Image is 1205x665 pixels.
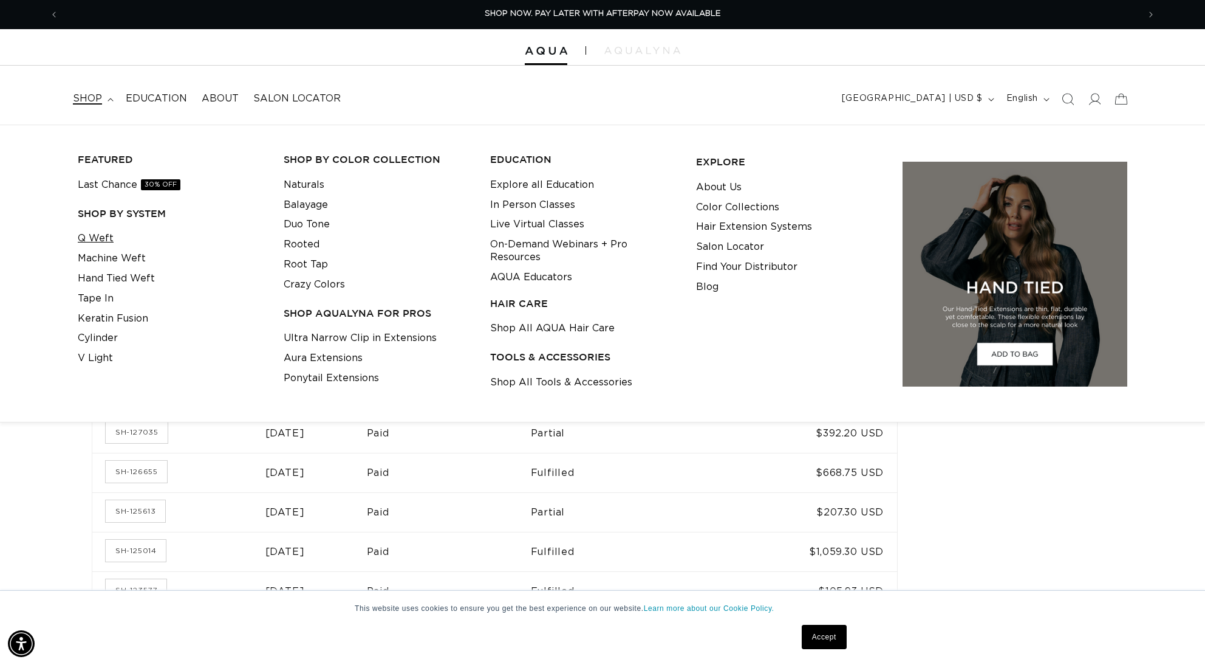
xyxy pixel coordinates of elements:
[696,277,719,297] a: Blog
[367,571,531,611] td: Paid
[265,468,305,478] time: [DATE]
[490,175,594,195] a: Explore all Education
[194,85,246,112] a: About
[531,492,728,532] td: Partial
[202,92,239,105] span: About
[531,453,728,492] td: Fulfilled
[727,492,897,532] td: $207.30 USD
[78,269,155,289] a: Hand Tied Weft
[126,92,187,105] span: Education
[490,373,632,393] a: Shop All Tools & Accessories
[284,368,379,388] a: Ponytail Extensions
[367,413,531,453] td: Paid
[8,630,35,657] div: Accessibility Menu
[265,429,305,438] time: [DATE]
[727,571,897,611] td: $105.93 USD
[78,249,146,269] a: Machine Weft
[78,309,148,329] a: Keratin Fusion
[490,215,584,235] a: Live Virtual Classes
[78,328,118,348] a: Cylinder
[284,328,437,348] a: Ultra Narrow Clip in Extensions
[284,153,471,166] h3: Shop by Color Collection
[842,92,983,105] span: [GEOGRAPHIC_DATA] | USD $
[265,547,305,557] time: [DATE]
[355,603,850,614] p: This website uses cookies to ensure you get the best experience on our website.
[284,255,328,275] a: Root Tap
[1138,3,1164,26] button: Next announcement
[490,319,615,339] a: Shop All AQUA Hair Care
[265,587,305,596] time: [DATE]
[265,508,305,517] time: [DATE]
[284,195,328,215] a: Balayage
[696,156,883,168] h3: EXPLORE
[696,198,779,218] a: Color Collections
[78,175,180,195] a: Last Chance30% OFF
[41,3,67,26] button: Previous announcement
[727,532,897,571] td: $1,059.30 USD
[727,453,897,492] td: $668.75 USD
[78,289,114,309] a: Tape In
[727,413,897,453] td: $392.20 USD
[835,88,999,111] button: [GEOGRAPHIC_DATA] | USD $
[490,267,572,288] a: AQUA Educators
[485,10,721,18] span: SHOP NOW. PAY LATER WITH AFTERPAY NOW AVAILABLE
[73,92,102,105] span: shop
[284,215,330,235] a: Duo Tone
[106,461,167,483] a: Order number SH-126655
[66,85,118,112] summary: shop
[696,177,742,198] a: About Us
[284,235,319,255] a: Rooted
[490,297,677,310] h3: HAIR CARE
[1006,92,1038,105] span: English
[78,229,114,249] a: Q Weft
[490,195,575,215] a: In Person Classes
[696,257,797,277] a: Find Your Distributor
[118,85,194,112] a: Education
[141,179,180,190] span: 30% OFF
[490,235,677,267] a: On-Demand Webinars + Pro Resources
[802,625,847,649] a: Accept
[531,571,728,611] td: Fulfilled
[1054,86,1081,112] summary: Search
[696,237,764,257] a: Salon Locator
[106,540,166,562] a: Order number SH-125014
[531,532,728,571] td: Fulfilled
[644,604,774,613] a: Learn more about our Cookie Policy.
[696,217,812,237] a: Hair Extension Systems
[604,47,680,54] img: aqualyna.com
[999,88,1054,111] button: English
[246,85,348,112] a: Salon Locator
[284,307,471,320] h3: Shop AquaLyna for Pros
[367,492,531,532] td: Paid
[106,421,168,443] a: Order number SH-127035
[367,453,531,492] td: Paid
[78,207,265,220] h3: SHOP BY SYSTEM
[531,413,728,453] td: Partial
[106,579,166,601] a: Order number SH-123577
[490,351,677,364] h3: TOOLS & ACCESSORIES
[490,153,677,166] h3: EDUCATION
[525,47,567,55] img: Aqua Hair Extensions
[78,348,113,368] a: V Light
[78,153,265,166] h3: FEATURED
[284,275,345,295] a: Crazy Colors
[284,348,363,368] a: Aura Extensions
[284,175,324,195] a: Naturals
[106,500,165,522] a: Order number SH-125613
[253,92,341,105] span: Salon Locator
[367,532,531,571] td: Paid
